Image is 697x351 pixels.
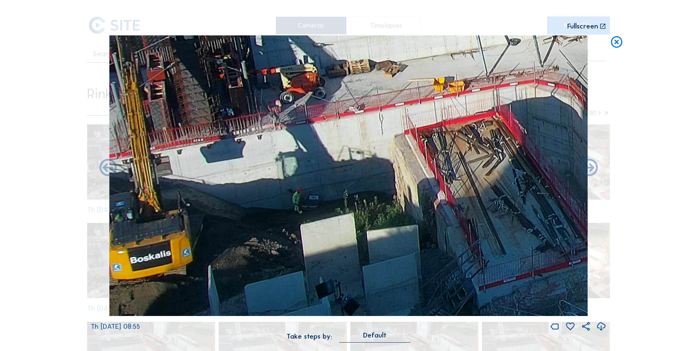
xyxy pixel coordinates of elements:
div: Take steps by: [287,333,332,340]
i: Back [579,158,599,178]
div: Fullscreen [567,23,598,30]
img: Image [109,35,588,316]
div: Default [363,332,386,339]
div: Default [339,332,410,342]
i: Forward [98,158,118,178]
span: Th [DATE] 08:55 [91,322,140,331]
